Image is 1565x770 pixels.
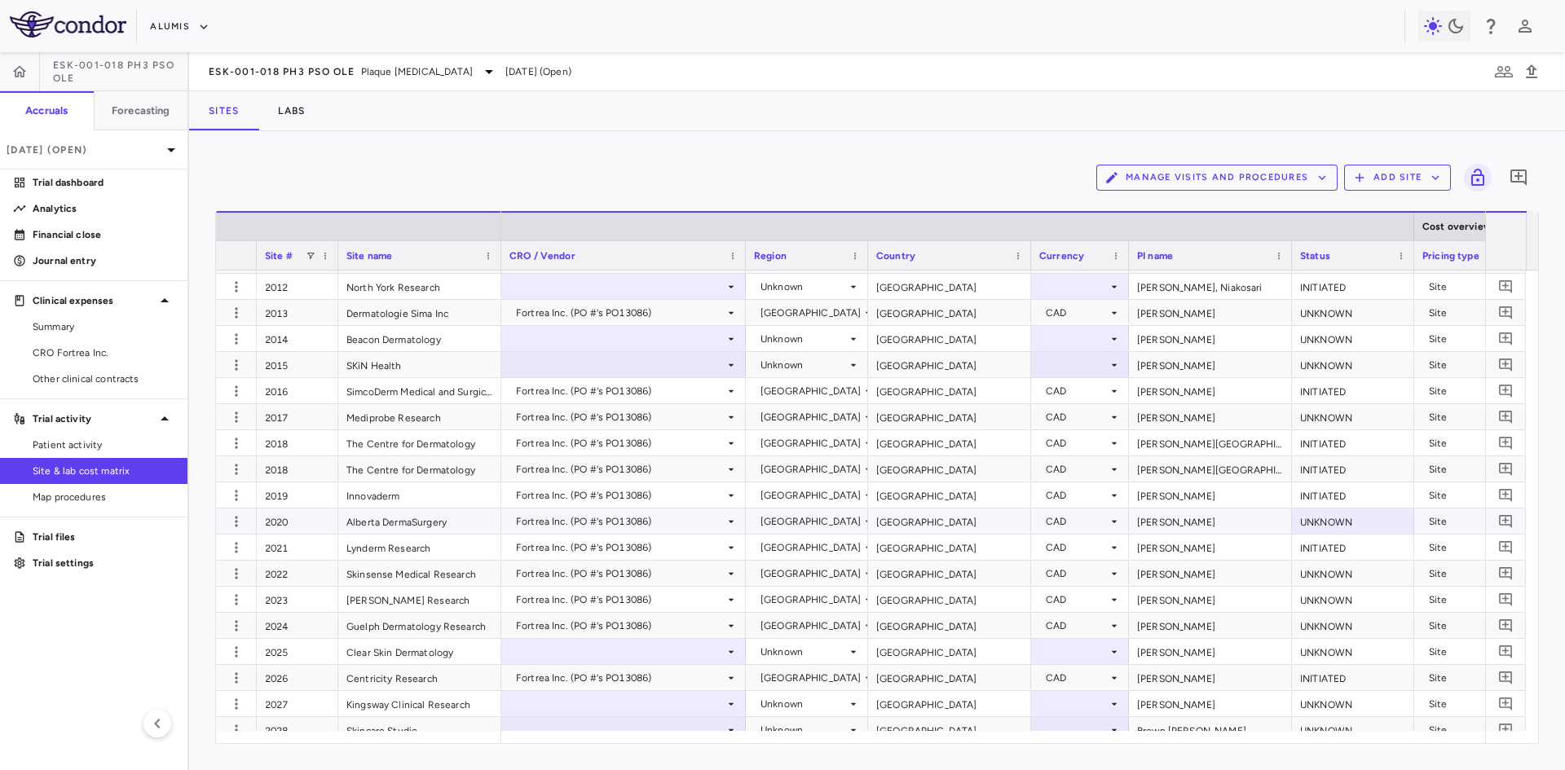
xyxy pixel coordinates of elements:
div: [GEOGRAPHIC_DATA] [868,274,1031,299]
div: Skincare Studio [338,717,501,742]
div: [GEOGRAPHIC_DATA] [760,456,862,482]
svg: Add comment [1498,644,1514,659]
svg: Add comment [1498,383,1514,398]
span: Cost overview [1422,221,1492,232]
button: Add comment [1495,354,1517,376]
div: Fortrea Inc. (PO #'s PO13086) [516,456,725,482]
div: UNKNOWN [1292,613,1414,638]
div: [PERSON_NAME] [1129,665,1292,690]
button: Add Site [1344,165,1451,191]
div: [GEOGRAPHIC_DATA] [760,561,862,587]
div: Dermatologie Sima Inc [338,300,501,325]
span: CRO Fortrea Inc. [33,345,174,360]
div: Site [1429,482,1515,508]
button: Add comment [1495,588,1517,610]
div: 2028 [257,717,338,742]
button: Alumis [150,14,209,40]
div: [GEOGRAPHIC_DATA] [868,482,1031,508]
div: [PERSON_NAME] [1129,639,1292,664]
div: Site [1429,274,1515,300]
span: Other clinical contracts [33,372,174,386]
div: 2014 [257,326,338,351]
svg: Add comment [1498,305,1514,320]
div: Site [1429,404,1515,430]
div: CAD [1046,561,1108,587]
button: Add comment [1495,432,1517,454]
div: [GEOGRAPHIC_DATA] [868,300,1031,325]
div: Unknown [760,352,847,378]
div: UNKNOWN [1292,352,1414,377]
div: Fortrea Inc. (PO #'s PO13086) [516,482,725,508]
div: [GEOGRAPHIC_DATA] [868,587,1031,612]
div: Brown [PERSON_NAME] [1129,717,1292,742]
div: UNKNOWN [1292,639,1414,664]
p: Financial close [33,227,174,242]
button: Add comment [1495,301,1517,323]
span: Site name [346,250,392,262]
span: Site # [265,250,293,262]
h6: Forecasting [112,103,170,118]
p: Trial settings [33,556,174,570]
p: Clinical expenses [33,293,155,308]
div: [PERSON_NAME] [1129,404,1292,429]
span: ESK-001-018 Ph3 PsO OLE [53,59,187,85]
svg: Add comment [1498,670,1514,685]
svg: Add comment [1498,409,1514,425]
div: 2026 [257,665,338,690]
svg: Add comment [1498,461,1514,477]
div: UNKNOWN [1292,561,1414,586]
div: 2020 [257,508,338,534]
div: 2023 [257,587,338,612]
span: Plaque [MEDICAL_DATA] [361,64,473,79]
div: [GEOGRAPHIC_DATA] [760,378,862,404]
div: 2019 [257,482,338,508]
div: North York Research [338,274,501,299]
button: Add comment [1495,406,1517,428]
div: UNKNOWN [1292,587,1414,612]
button: Add comment [1495,458,1517,480]
div: Fortrea Inc. (PO #'s PO13086) [516,561,725,587]
button: Add comment [1495,484,1517,506]
button: Add comment [1495,667,1517,689]
svg: Add comment [1498,279,1514,294]
div: Mediprobe Research [338,404,501,429]
button: Add comment [1495,719,1517,741]
div: INITIATED [1292,482,1414,508]
div: Site [1429,665,1515,691]
div: [GEOGRAPHIC_DATA] [760,508,862,535]
div: INITIATED [1292,456,1414,482]
div: Fortrea Inc. (PO #'s PO13086) [516,430,725,456]
h6: Accruals [25,103,68,118]
span: Region [754,250,787,262]
button: Add comment [1495,562,1517,584]
span: Summary [33,319,174,334]
span: Country [876,250,915,262]
div: CAD [1046,535,1108,561]
div: [GEOGRAPHIC_DATA] [868,456,1031,482]
button: Manage Visits and Procedures [1096,165,1338,191]
div: [GEOGRAPHIC_DATA] [868,378,1031,403]
div: Lynderm Research [338,535,501,560]
div: UNKNOWN [1292,508,1414,534]
svg: Add comment [1498,357,1514,372]
div: UNKNOWN [1292,326,1414,351]
div: Site [1429,300,1515,326]
div: Alberta DermaSurgery [338,508,501,534]
svg: Add comment [1498,539,1514,555]
svg: Add comment [1498,565,1514,581]
svg: Add comment [1498,513,1514,529]
div: [GEOGRAPHIC_DATA] [868,535,1031,560]
button: Add comment [1495,328,1517,350]
button: Add comment [1495,640,1517,662]
button: Sites [189,91,258,130]
div: [PERSON_NAME][GEOGRAPHIC_DATA] [1129,430,1292,455]
svg: Add comment [1498,592,1514,607]
div: [GEOGRAPHIC_DATA] [868,717,1031,742]
span: CRO / Vendor [509,250,575,262]
div: 2022 [257,561,338,586]
svg: Add comment [1509,168,1528,187]
svg: Add comment [1498,696,1514,711]
div: UNKNOWN [1292,717,1414,742]
div: 2016 [257,378,338,403]
div: Beacon Dermatology [338,326,501,351]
